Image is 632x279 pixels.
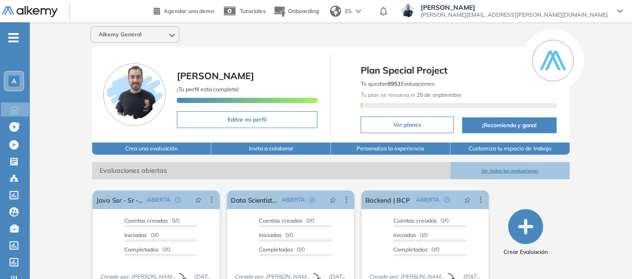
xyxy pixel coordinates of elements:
span: Te quedan Evaluaciones [361,80,435,87]
span: Cuentas creadas [124,217,168,224]
span: 0/0 [124,217,180,224]
span: Evaluaciones abiertas [92,162,450,179]
span: pushpin [195,196,202,204]
button: Crear Evaluación [504,209,548,256]
span: ¡Tu perfil está completo! [177,86,239,93]
span: 0/0 [124,231,159,238]
a: Java Ssr - Sr - TL [96,191,143,209]
span: Crear Evaluación [504,248,548,256]
button: pushpin [188,192,208,207]
span: A [12,77,16,85]
span: Completados [124,246,159,253]
span: Tu plan se renueva el [361,91,462,98]
span: [PERSON_NAME][EMAIL_ADDRESS][PERSON_NAME][DOMAIN_NAME] [421,11,608,19]
a: Agendar una demo [154,5,214,16]
button: Ver planes [361,116,454,133]
span: ABIERTA [147,196,170,204]
span: Iniciadas [259,231,282,238]
span: Onboarding [288,7,319,14]
button: Ver todas las evaluaciones [450,162,570,179]
button: Onboarding [273,1,319,21]
button: Crea una evaluación [92,143,212,155]
img: Foto de perfil [103,63,166,126]
span: Tutoriales [240,7,266,14]
span: Alkemy General [99,31,141,38]
span: check-circle [309,197,315,203]
span: Plan Special Project [361,63,557,77]
b: 29 de septiembre [415,91,462,98]
a: Data Scientist | BCP [231,191,278,209]
button: ¡Recomienda y gana! [462,117,557,133]
span: Iniciadas [393,231,416,238]
span: ABIERTA [416,196,439,204]
button: pushpin [323,192,343,207]
span: 0/0 [393,246,439,253]
span: ABIERTA [282,196,305,204]
img: Logo [2,6,58,18]
button: Personaliza la experiencia [331,143,450,155]
span: 0/0 [259,217,314,224]
span: 0/0 [259,231,293,238]
img: world [330,6,341,17]
button: Invita a colaborar [211,143,331,155]
span: Completados [259,246,293,253]
button: pushpin [457,192,477,207]
span: Cuentas creadas [259,217,303,224]
span: [PERSON_NAME] [177,70,254,82]
img: arrow [356,9,361,13]
span: 0/0 [393,217,449,224]
span: pushpin [464,196,471,204]
span: Agendar una demo [164,7,214,14]
iframe: Chat Widget [585,234,632,279]
span: pushpin [329,196,336,204]
i: - [8,37,19,39]
span: check-circle [175,197,181,203]
button: Customiza tu espacio de trabajo [450,143,570,155]
span: Completados [393,246,428,253]
span: 0/0 [393,231,428,238]
span: [PERSON_NAME] [421,4,608,11]
span: 0/0 [259,246,305,253]
span: check-circle [444,197,450,203]
span: Cuentas creadas [393,217,437,224]
div: Widget de chat [585,234,632,279]
button: Editar mi perfil [177,111,318,128]
span: Iniciadas [124,231,147,238]
span: 0/0 [124,246,170,253]
b: 9951 [388,80,401,87]
span: ES [345,7,352,15]
a: Backend | BCP [365,191,410,209]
